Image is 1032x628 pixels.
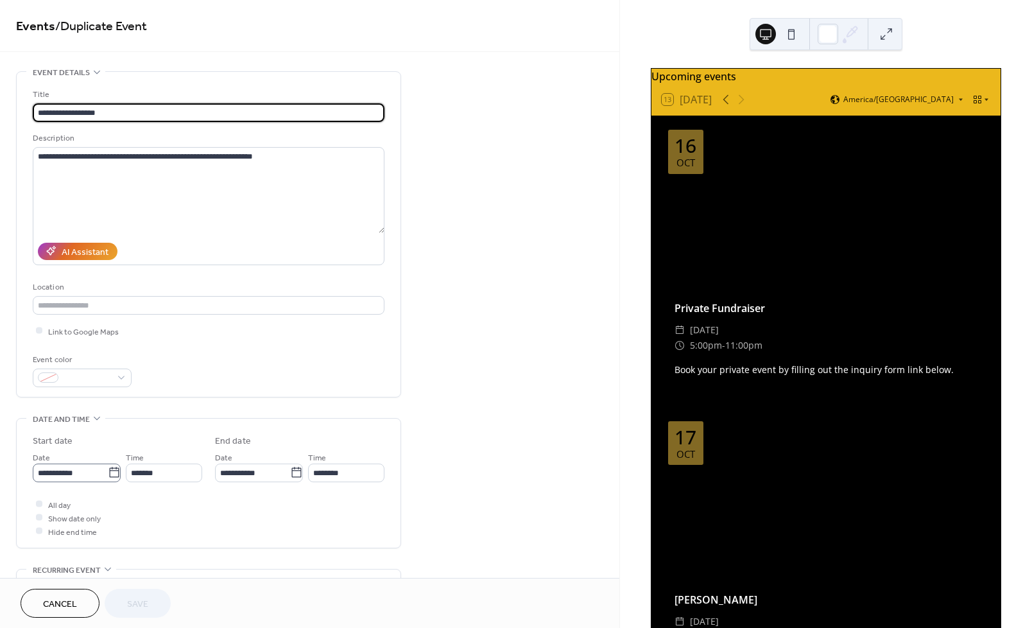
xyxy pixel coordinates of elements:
span: America/[GEOGRAPHIC_DATA] [843,96,954,103]
div: ​ [675,322,685,338]
span: All day [48,498,71,512]
div: Oct [676,449,695,459]
a: [PERSON_NAME] [675,593,757,607]
span: - [722,338,725,353]
button: Cancel [21,589,99,618]
a: Events [16,14,55,39]
span: 11:00pm [725,338,762,353]
div: Event color [33,353,129,367]
div: Book your private event by filling out the inquiry form link below. [662,363,990,376]
span: Date and time [33,413,90,426]
div: Title [33,88,382,101]
span: Hide end time [48,525,97,539]
div: AI Assistant [62,245,108,259]
div: 17 [675,428,696,447]
span: Cancel [43,598,77,611]
div: Description [33,132,382,145]
span: [DATE] [690,322,719,338]
div: Upcoming events [651,69,1001,84]
button: AI Assistant [38,243,117,260]
span: Time [308,451,326,464]
span: / Duplicate Event [55,14,147,39]
span: Date [215,451,232,464]
span: Time [126,451,144,464]
div: Start date [33,435,73,448]
div: ​ [675,338,685,353]
span: Date [33,451,50,464]
span: Event details [33,66,90,80]
div: Location [33,281,382,294]
span: Recurring event [33,564,101,577]
span: 5:00pm [690,338,722,353]
span: Show date only [48,512,101,525]
div: Oct [676,158,695,168]
span: Link to Google Maps [48,325,119,338]
div: Private Fundraiser [662,301,990,316]
div: 16 [675,136,696,155]
div: End date [215,435,251,448]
